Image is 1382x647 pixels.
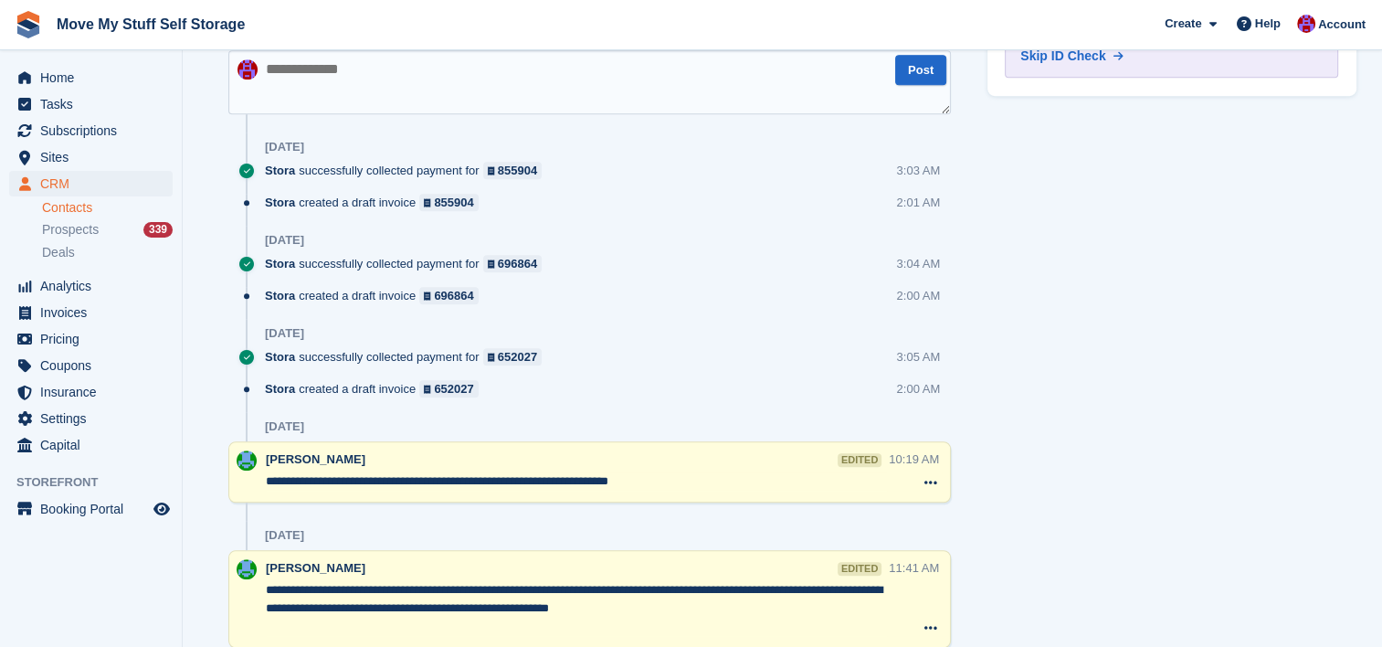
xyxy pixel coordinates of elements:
[1297,15,1315,33] img: Carrie Machin
[265,140,304,154] div: [DATE]
[9,171,173,196] a: menu
[434,380,473,398] div: 652027
[266,452,365,466] span: [PERSON_NAME]
[265,194,488,211] div: created a draft invoice
[896,348,940,366] div: 3:05 AM
[9,353,173,378] a: menu
[40,273,150,299] span: Analytics
[265,380,295,398] span: Stora
[265,255,295,272] span: Stora
[265,287,488,304] div: created a draft invoice
[265,419,304,434] div: [DATE]
[9,273,173,299] a: menu
[9,379,173,405] a: menu
[40,379,150,405] span: Insurance
[265,162,551,179] div: successfully collected payment for
[838,453,881,467] div: edited
[889,559,939,577] div: 11:41 AM
[40,91,150,117] span: Tasks
[40,432,150,458] span: Capital
[1318,16,1366,34] span: Account
[237,559,257,579] img: Dan
[9,496,173,522] a: menu
[40,144,150,170] span: Sites
[42,244,75,261] span: Deals
[265,194,295,211] span: Stora
[265,348,551,366] div: successfully collected payment for
[9,65,173,90] a: menu
[896,194,940,211] div: 2:01 AM
[498,162,537,179] div: 855904
[1020,47,1123,66] a: Skip ID Check
[40,496,150,522] span: Booking Portal
[143,222,173,238] div: 339
[838,562,881,576] div: edited
[9,144,173,170] a: menu
[498,255,537,272] div: 696864
[265,162,295,179] span: Stora
[151,498,173,520] a: Preview store
[896,287,940,304] div: 2:00 AM
[42,220,173,239] a: Prospects 339
[889,451,939,468] div: 10:19 AM
[40,300,150,325] span: Invoices
[9,406,173,431] a: menu
[419,194,479,211] a: 855904
[237,451,257,471] img: Dan
[9,432,173,458] a: menu
[896,162,940,179] div: 3:03 AM
[266,561,365,575] span: [PERSON_NAME]
[9,300,173,325] a: menu
[42,199,173,217] a: Contacts
[40,326,150,352] span: Pricing
[1165,15,1201,33] span: Create
[265,233,304,248] div: [DATE]
[265,287,295,304] span: Stora
[1020,48,1105,63] span: Skip ID Check
[419,380,479,398] a: 652027
[9,91,173,117] a: menu
[40,406,150,431] span: Settings
[483,255,543,272] a: 696864
[16,473,182,492] span: Storefront
[42,221,99,239] span: Prospects
[265,528,304,543] div: [DATE]
[896,255,940,272] div: 3:04 AM
[42,243,173,262] a: Deals
[896,380,940,398] div: 2:00 AM
[434,287,473,304] div: 696864
[40,65,150,90] span: Home
[434,194,473,211] div: 855904
[498,348,537,366] div: 652027
[895,55,946,85] button: Post
[1255,15,1281,33] span: Help
[237,59,258,80] img: Carrie Machin
[49,9,252,39] a: Move My Stuff Self Storage
[15,11,42,38] img: stora-icon-8386f47178a22dfd0bd8f6a31ec36ba5ce8667c1dd55bd0f319d3a0aa187defe.svg
[483,162,543,179] a: 855904
[40,353,150,378] span: Coupons
[9,118,173,143] a: menu
[265,326,304,341] div: [DATE]
[9,326,173,352] a: menu
[419,287,479,304] a: 696864
[40,171,150,196] span: CRM
[40,118,150,143] span: Subscriptions
[265,255,551,272] div: successfully collected payment for
[265,380,488,398] div: created a draft invoice
[265,348,295,366] span: Stora
[483,348,543,366] a: 652027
